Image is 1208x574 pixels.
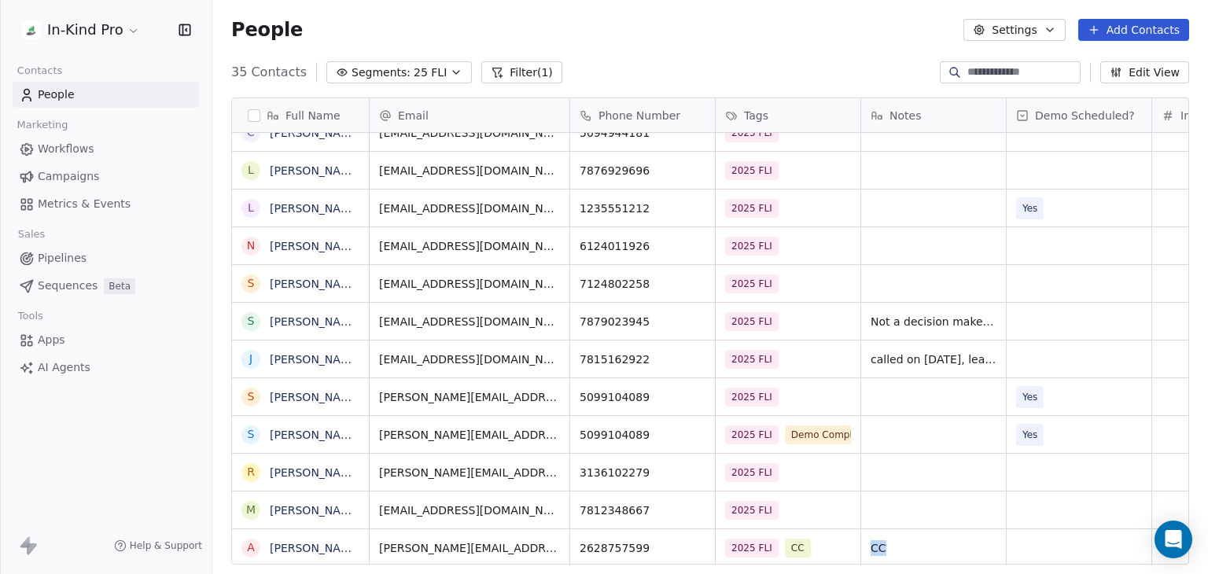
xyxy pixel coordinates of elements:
span: Yes [1022,389,1037,405]
span: 2025 FLI [725,425,779,444]
div: N [247,237,255,254]
span: 3136102279 [580,465,705,480]
div: Demo Scheduled? [1007,98,1151,132]
span: 2025 FLI [725,123,779,142]
span: AI Agents [38,359,90,376]
a: SequencesBeta [13,273,199,299]
span: Not a decision maker, to call [PERSON_NAME] [PERSON_NAME] (director) [871,314,996,329]
span: Tools [11,304,50,328]
div: A [247,539,255,556]
span: 2025 FLI [725,539,779,557]
span: 2628757599 [580,540,705,556]
a: [PERSON_NAME] [270,164,361,177]
span: 2025 FLI [725,350,779,369]
span: Sequences [38,278,98,294]
span: CC [785,539,811,557]
div: Tags [716,98,860,132]
div: S [248,275,255,292]
span: 2025 FLI [725,312,779,331]
span: 7815162922 [580,351,705,367]
button: Settings [963,19,1065,41]
span: Workflows [38,141,94,157]
span: Email [398,108,429,123]
div: Phone Number [570,98,715,132]
span: [PERSON_NAME][EMAIL_ADDRESS][PERSON_NAME][DOMAIN_NAME] [379,540,560,556]
a: [PERSON_NAME] [270,278,361,290]
span: [EMAIL_ADDRESS][DOMAIN_NAME] [379,314,560,329]
a: [PERSON_NAME] [270,353,361,366]
div: Full Name [232,98,369,132]
span: Contacts [10,59,69,83]
a: [PERSON_NAME] [270,391,361,403]
span: 2025 FLI [725,274,779,293]
div: M [246,502,256,518]
a: AI Agents [13,355,199,381]
div: Email [370,98,569,132]
span: 5099104089 [580,389,705,405]
div: Notes [861,98,1006,132]
span: 1235551212 [580,201,705,216]
span: [EMAIL_ADDRESS][DOMAIN_NAME] [379,502,560,518]
span: 6124011926 [580,238,705,254]
a: Pipelines [13,245,199,271]
span: Segments: [352,64,411,81]
span: [PERSON_NAME][EMAIL_ADDRESS][PERSON_NAME][DOMAIN_NAME] [379,389,560,405]
a: Campaigns [13,164,199,189]
span: 7812348667 [580,502,705,518]
span: 7876929696 [580,163,705,178]
span: Sales [11,223,52,246]
span: CC [871,540,996,556]
span: Yes [1022,201,1037,216]
span: Beta [104,278,135,294]
span: Yes [1022,427,1037,443]
span: 2025 FLI [725,463,779,482]
span: 35 Contacts [231,63,307,82]
div: S [248,388,255,405]
div: C [247,124,255,141]
a: Apps [13,327,199,353]
span: 2025 FLI [725,501,779,520]
span: Metrics & Events [38,196,131,212]
a: [PERSON_NAME] [270,127,361,139]
span: [PERSON_NAME][EMAIL_ADDRESS][PERSON_NAME][DOMAIN_NAME] [379,465,560,480]
button: In-Kind Pro [19,17,143,43]
div: R [247,464,255,480]
a: Help & Support [114,539,202,552]
span: [EMAIL_ADDRESS][DOMAIN_NAME] [379,201,560,216]
span: 2025 FLI [725,161,779,180]
span: Campaigns [38,168,99,185]
span: 5094944181 [580,125,705,141]
span: Demo Scheduled? [1035,108,1135,123]
div: L [248,200,254,216]
div: S [248,426,255,443]
a: [PERSON_NAME] [270,466,361,479]
a: [PERSON_NAME] [270,542,361,554]
a: [PERSON_NAME] [270,240,361,252]
span: Help & Support [130,539,202,552]
span: Apps [38,332,65,348]
span: 7124802258 [580,276,705,292]
a: [PERSON_NAME] [270,315,361,328]
div: grid [232,133,370,565]
img: IKP200x200.png [22,20,41,39]
div: L [248,162,254,178]
span: Full Name [285,108,341,123]
button: Edit View [1100,61,1189,83]
div: S [248,313,255,329]
span: 2025 FLI [725,388,779,407]
span: [EMAIL_ADDRESS][DOMAIN_NAME] [379,125,560,141]
button: Add Contacts [1078,19,1189,41]
a: [PERSON_NAME] [270,429,361,441]
span: 25 FLI [414,64,447,81]
span: [EMAIL_ADDRESS][DOMAIN_NAME] [379,238,560,254]
span: In-Kind Pro [47,20,123,40]
div: J [249,351,252,367]
a: Metrics & Events [13,191,199,217]
button: Filter(1) [481,61,562,83]
span: People [231,18,303,42]
span: called on [DATE], lead stands they are pretty busy this week, please call next one [871,351,996,367]
a: People [13,82,199,108]
span: Phone Number [598,108,680,123]
span: 2025 FLI [725,237,779,256]
span: Pipelines [38,250,87,267]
